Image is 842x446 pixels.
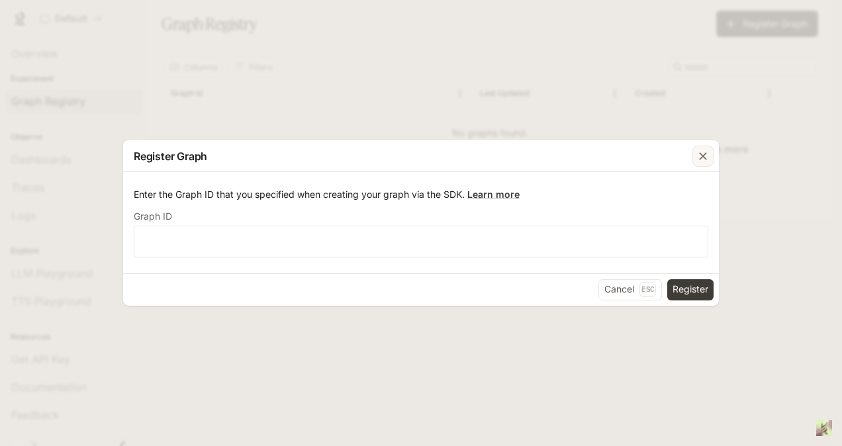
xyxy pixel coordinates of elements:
a: Learn more [467,189,520,200]
p: Esc [639,282,656,296]
p: Graph ID [134,212,172,221]
p: Register Graph [134,148,207,164]
p: Enter the Graph ID that you specified when creating your graph via the SDK. [134,188,708,201]
button: Register [667,279,714,300]
button: CancelEsc [598,279,662,300]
